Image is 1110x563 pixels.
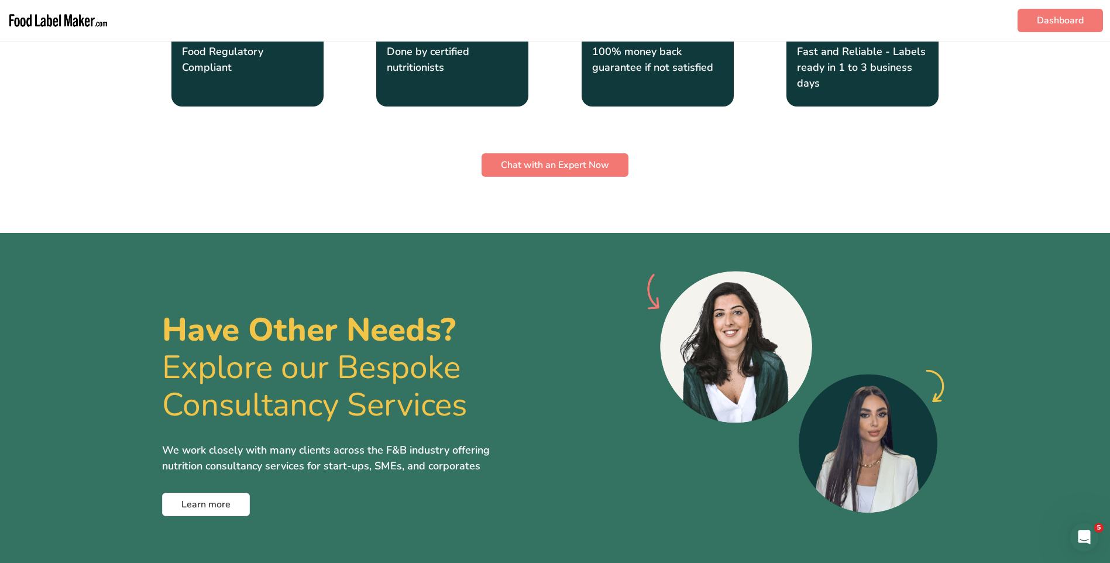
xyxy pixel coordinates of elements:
[482,153,628,177] button: Chat with an Expert Now
[162,311,634,349] h1: Have Other Needs?
[592,44,723,75] div: 100% money back guarantee if not satisfied
[182,44,313,75] div: Food Regulatory Compliant
[7,5,109,36] img: Food Label Maker
[501,158,609,172] span: Chat with an Expert Now
[162,442,492,474] p: We work closely with many clients across the F&B industry offering nutrition consultancy services...
[1070,523,1098,551] iframe: Intercom live chat
[797,44,928,91] div: Fast and Reliable - Labels ready in 1 to 3 business days
[387,44,518,75] div: Done by certified nutritionists
[634,270,949,557] img: Our nutrition experts
[1094,523,1104,533] span: 5
[162,349,634,424] h2: Explore our Bespoke Consultancy Services
[1018,9,1103,32] a: Dashboard
[162,493,250,516] button: Learn more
